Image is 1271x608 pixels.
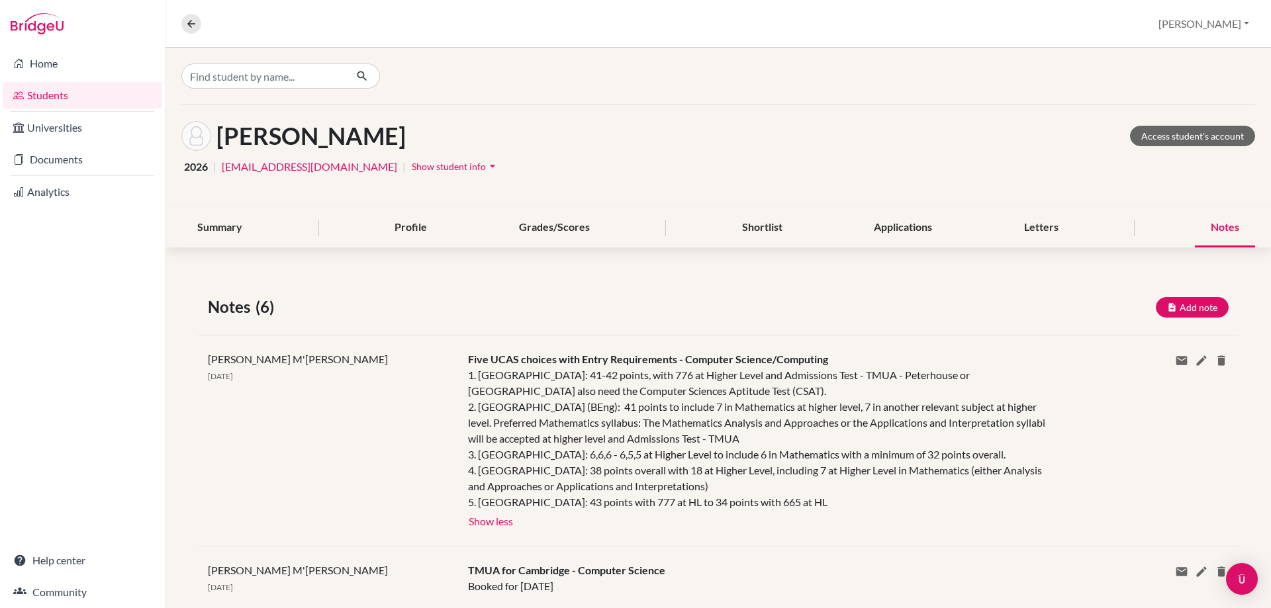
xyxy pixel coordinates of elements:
[208,564,388,576] span: [PERSON_NAME] M'[PERSON_NAME]
[256,295,279,319] span: (6)
[3,82,162,109] a: Students
[11,13,64,34] img: Bridge-U
[181,208,258,247] div: Summary
[181,64,346,89] input: Find student by name...
[1153,11,1255,36] button: [PERSON_NAME]
[1195,208,1255,247] div: Notes
[181,121,211,151] img: Mingjie Zhu's avatar
[503,208,606,247] div: Grades/Scores
[3,50,162,77] a: Home
[213,159,216,175] span: |
[458,562,1065,594] div: Booked for [DATE]
[184,159,208,175] span: 2026
[222,159,397,175] a: [EMAIL_ADDRESS][DOMAIN_NAME]
[3,579,162,605] a: Community
[468,353,828,365] span: Five UCAS choices with Entry Requirements - Computer Science/Computing
[1130,126,1255,146] a: Access student's account
[1156,297,1229,318] button: Add note
[216,122,406,150] h1: [PERSON_NAME]
[3,179,162,205] a: Analytics
[3,114,162,141] a: Universities
[411,156,500,177] button: Show student infoarrow_drop_down
[3,146,162,173] a: Documents
[208,295,256,319] span: Notes
[468,510,514,530] button: Show less
[208,371,233,381] span: [DATE]
[379,208,443,247] div: Profile
[468,367,1055,510] div: 1. [GEOGRAPHIC_DATA]: 41-42 points, with 776 at Higher Level and Admissions Test - TMUA - Peterho...
[858,208,948,247] div: Applications
[486,159,499,173] i: arrow_drop_down
[726,208,798,247] div: Shortlist
[3,547,162,574] a: Help center
[1226,563,1258,595] div: Open Intercom Messenger
[208,353,388,365] span: [PERSON_NAME] M'[PERSON_NAME]
[402,159,406,175] span: |
[468,564,665,576] span: TMUA for Cambridge - Computer Science
[412,161,486,172] span: Show student info
[208,582,233,592] span: [DATE]
[1008,208,1074,247] div: Letters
